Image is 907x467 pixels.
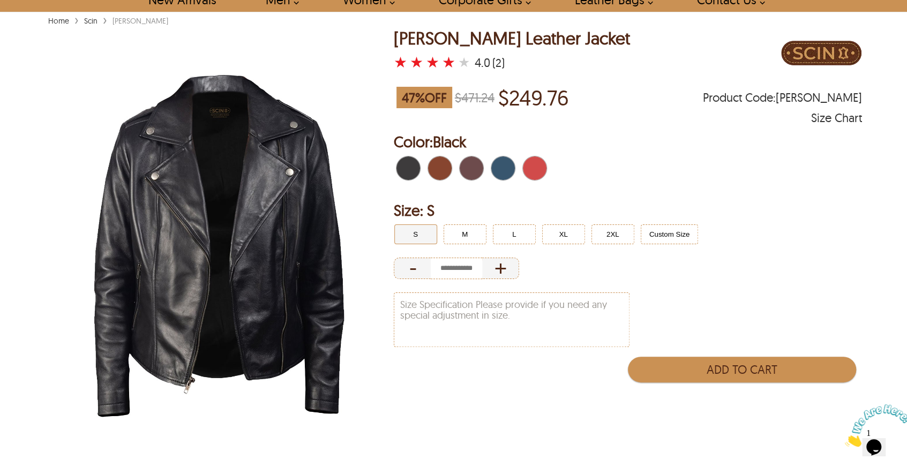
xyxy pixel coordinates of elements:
button: Add to Cart [628,357,857,382]
div: [PERSON_NAME] [110,16,171,26]
strike: $471.24 [455,89,494,106]
div: Maroon [457,154,486,183]
button: Click to select XL [542,224,585,244]
span: Black [433,132,466,151]
a: Teresa Biker Leather Jacket with a 4 Star Rating and 2 Product Review } [394,55,473,70]
a: Scin [81,16,100,26]
textarea: Size Specification Please provide if you need any special adjustment in size. [394,293,629,347]
span: Product Code: TERESA [702,92,861,103]
button: Click to select 2XL [591,224,634,244]
h1: Teresa Biker Leather Jacket [394,29,630,48]
div: Size Chart [811,112,861,123]
div: 4.0 [475,57,490,68]
img: Brand Logo PDP Image [781,29,861,77]
label: 4 rating [442,57,455,67]
label: 1 rating [394,57,407,67]
span: › [103,10,107,29]
div: (2) [492,57,505,68]
button: Click to select Custom Size [641,224,699,244]
button: Click to select M [444,224,486,244]
div: Black [394,154,423,183]
div: Decrease Quantity of Item [394,258,431,279]
a: Home [46,16,72,26]
label: 5 rating [458,57,470,67]
img: Chat attention grabber [4,4,71,47]
div: Increase Quantity of Item [482,258,519,279]
span: › [74,10,79,29]
iframe: chat widget [841,400,907,451]
label: 3 rating [426,57,439,67]
div: Blue [489,154,518,183]
div: Distressed Brown [425,154,454,183]
a: Brand Logo PDP Image [781,29,861,80]
div: Red [520,154,549,183]
label: 2 rating [410,57,423,67]
h2: Selected Color: by Black [394,131,862,153]
h2: Selected Filter by Size: S [394,200,862,221]
p: Price of $249.76 [498,85,569,110]
button: Click to select S [394,224,437,244]
div: [PERSON_NAME] Leather Jacket [394,29,630,48]
button: Click to select L [493,224,536,244]
img: Notch Collar Stylish Womens Biker Leather Jacket by SCIN [46,29,393,463]
span: 47 % OFF [396,87,452,108]
iframe: PayPal [627,388,856,412]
